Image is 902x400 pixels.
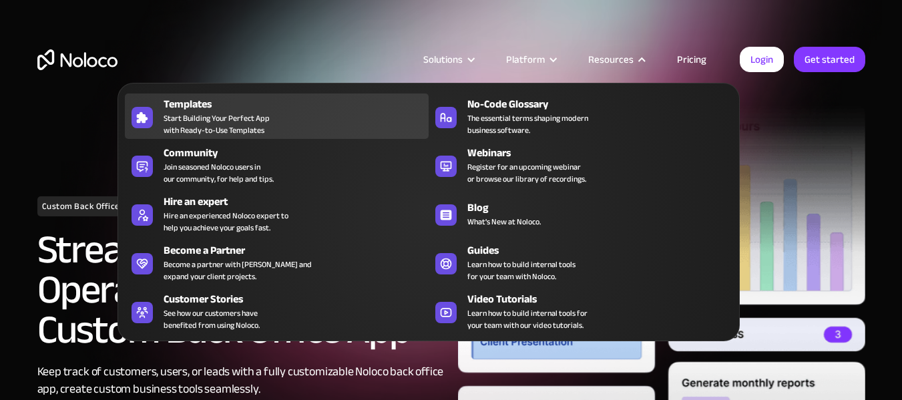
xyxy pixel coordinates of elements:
[125,142,429,188] a: CommunityJoin seasoned Noloco users inour community, for help and tips.
[660,51,723,68] a: Pricing
[37,363,445,398] div: Keep track of customers, users, or leads with a fully customizable Noloco back office app, create...
[125,93,429,139] a: TemplatesStart Building Your Perfect Appwith Ready-to-Use Templates
[467,145,738,161] div: Webinars
[164,291,435,307] div: Customer Stories
[467,291,738,307] div: Video Tutorials
[429,288,732,334] a: Video TutorialsLearn how to build internal tools foryour team with our video tutorials.
[407,51,489,68] div: Solutions
[467,307,588,331] span: Learn how to build internal tools for your team with our video tutorials.
[125,191,429,236] a: Hire an expertHire an experienced Noloco expert tohelp you achieve your goals fast.
[467,242,738,258] div: Guides
[164,112,270,136] span: Start Building Your Perfect App with Ready-to-Use Templates
[37,230,445,350] h2: Streamline Business Operations with a Custom Back Office App
[164,210,288,234] div: Hire an experienced Noloco expert to help you achieve your goals fast.
[467,161,586,185] span: Register for an upcoming webinar or browse our library of recordings.
[429,142,732,188] a: WebinarsRegister for an upcoming webinaror browse our library of recordings.
[429,191,732,236] a: BlogWhat's New at Noloco.
[572,51,660,68] div: Resources
[588,51,634,68] div: Resources
[467,96,738,112] div: No-Code Glossary
[467,112,588,136] span: The essential terms shaping modern business software.
[794,47,865,72] a: Get started
[429,240,732,285] a: GuidesLearn how to build internal toolsfor your team with Noloco.
[37,196,174,216] h1: Custom Back Office App Builder
[164,161,274,185] span: Join seasoned Noloco users in our community, for help and tips.
[429,93,732,139] a: No-Code GlossaryThe essential terms shaping modernbusiness software.
[164,145,435,161] div: Community
[125,288,429,334] a: Customer StoriesSee how our customers havebenefited from using Noloco.
[164,194,435,210] div: Hire an expert
[37,49,118,70] a: home
[164,307,260,331] span: See how our customers have benefited from using Noloco.
[506,51,545,68] div: Platform
[423,51,463,68] div: Solutions
[118,64,740,341] nav: Resources
[740,47,784,72] a: Login
[467,258,576,282] span: Learn how to build internal tools for your team with Noloco.
[164,258,312,282] div: Become a partner with [PERSON_NAME] and expand your client projects.
[164,242,435,258] div: Become a Partner
[125,240,429,285] a: Become a PartnerBecome a partner with [PERSON_NAME] andexpand your client projects.
[467,200,738,216] div: Blog
[489,51,572,68] div: Platform
[467,216,541,228] span: What's New at Noloco.
[164,96,435,112] div: Templates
